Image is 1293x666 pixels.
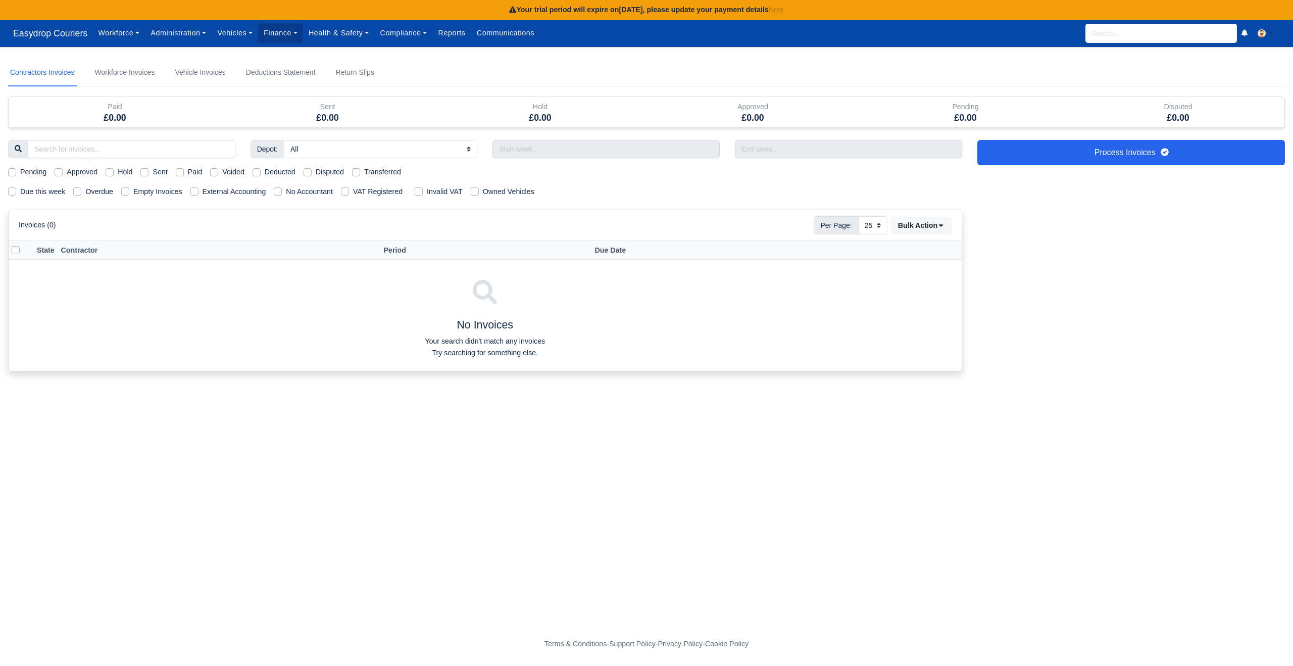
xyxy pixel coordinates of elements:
input: Start week... [492,140,720,158]
div: Approved [646,97,859,127]
label: Due this week [20,186,65,198]
a: Vehicle Invoices [173,59,227,86]
label: Transferred [364,166,401,178]
label: No Accountant [286,186,333,198]
h5: £0.00 [654,113,852,123]
h5: £0.00 [867,113,1064,123]
div: Pending [867,101,1064,113]
input: Search... [1085,24,1237,43]
div: Hold [441,101,639,113]
label: VAT Registered [353,186,403,198]
h5: £0.00 [441,113,639,123]
label: Sent [153,166,167,178]
label: External Accounting [203,186,266,198]
a: Easydrop Couriers [8,23,92,43]
a: Vehicles [212,23,258,43]
button: Bulk Action [891,217,952,234]
div: Approved [654,101,852,113]
a: Compliance [374,23,432,43]
a: Privacy Policy [658,640,703,648]
a: Finance [258,23,303,43]
span: Depot: [251,140,284,158]
a: Terms & Conditions [544,640,607,648]
a: Support Policy [609,640,656,648]
div: Pending [859,97,1072,127]
a: Contractors Invoices [8,59,77,86]
div: - - - [359,638,934,650]
h6: Invoices (0) [19,221,56,229]
label: Hold [118,166,132,178]
a: Process Invoices [977,140,1285,165]
h5: £0.00 [16,113,214,123]
label: Deducted [265,166,295,178]
div: Sent [229,101,426,113]
label: Overdue [85,186,113,198]
th: Contractor [58,241,374,260]
input: Search for invoices... [28,140,235,158]
a: Reports [432,23,471,43]
div: Disputed [1072,97,1284,127]
div: Disputed [1079,101,1277,113]
a: Workforce Invoices [93,59,157,86]
div: Paid [9,97,221,127]
label: Disputed [316,166,344,178]
a: Deductions Statement [244,59,318,86]
h5: £0.00 [1079,113,1277,123]
div: No Invoices [13,272,958,359]
strong: [DATE] [619,6,642,14]
label: Paid [188,166,203,178]
label: Empty Invoices [133,186,182,198]
th: Period [380,241,591,260]
p: Your search didn't match any invoices Try searching for something else. [13,336,958,359]
div: Paid [16,101,214,113]
div: Hold [434,97,646,127]
label: Owned Vehicles [483,186,534,198]
input: End week... [735,140,962,158]
a: here [769,6,784,14]
label: Pending [20,166,46,178]
a: Health & Safety [303,23,375,43]
div: Sent [221,97,434,127]
a: Workforce [92,23,145,43]
h5: £0.00 [229,113,426,123]
a: Administration [145,23,212,43]
th: State [34,241,58,260]
th: Due Date [591,241,867,260]
span: Per Page: [814,216,858,234]
label: Approved [67,166,97,178]
a: Cookie Policy [705,640,749,648]
label: Invalid VAT [427,186,463,198]
h4: No Invoices [13,319,958,332]
label: Voided [222,166,244,178]
a: Return Slips [334,59,376,86]
a: Communications [471,23,540,43]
